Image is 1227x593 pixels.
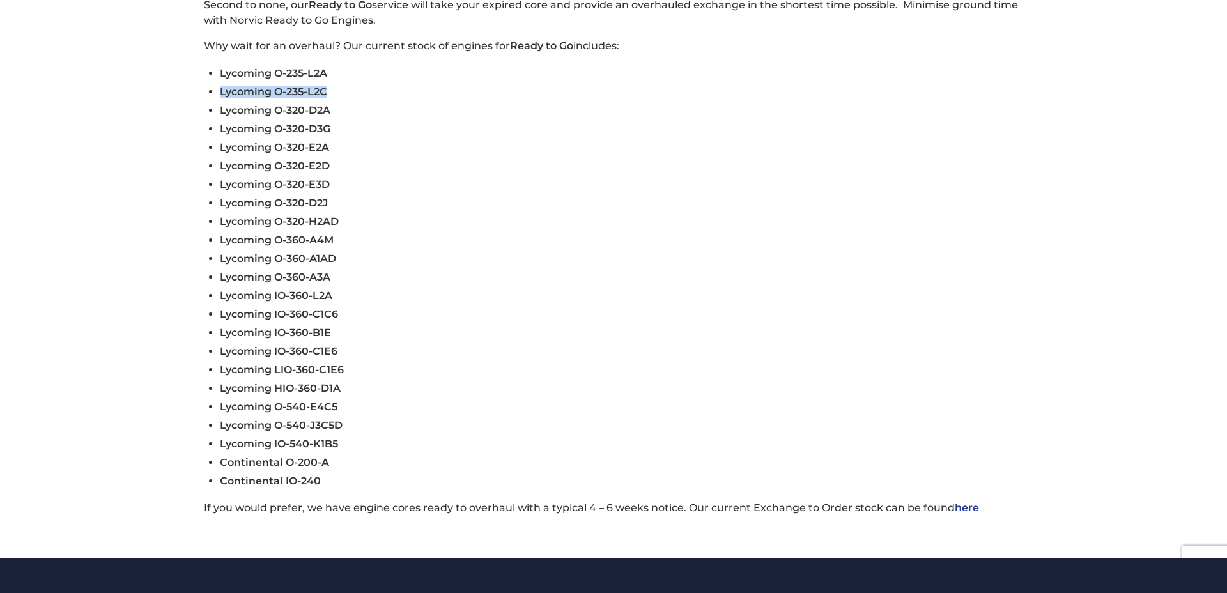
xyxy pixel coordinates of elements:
span: Lycoming O-235-L2A [220,67,327,79]
span: Lycoming O-320-E2D [220,160,330,172]
strong: Ready to Go [510,40,573,52]
span: Lycoming O-235-L2C [220,86,327,98]
span: Lycoming O-360-A1AD [220,252,336,265]
span: Lycoming O-320-E3D [220,178,330,190]
span: Lycoming O-360-A3A [220,271,330,283]
p: Why wait for an overhaul? Our current stock of engines for includes: [204,38,1023,54]
span: Lycoming O-320-D2J [220,197,328,209]
span: Lycoming O-540-E4C5 [220,401,337,413]
span: Lycoming IO-360-B1E [220,327,331,339]
span: Continental O-200-A [220,456,329,468]
span: Lycoming O-320-D3G [220,123,330,135]
span: Continental IO-240 [220,475,321,487]
span: Lycoming LIO-360-C1E6 [220,364,344,376]
span: Lycoming O-320-E2A [220,141,329,153]
span: Lycoming IO-360-C1C6 [220,308,338,320]
span: Lycoming IO-540-K1B5 [220,438,338,450]
p: If you would prefer, we have engine cores ready to overhaul with a typical 4 – 6 weeks notice. Ou... [204,500,1023,516]
span: Lycoming O-320-D2A [220,104,330,116]
span: Lycoming IO-360-C1E6 [220,345,337,357]
span: Lycoming O-320-H2AD [220,215,339,227]
span: Lycoming IO-360-L2A [220,289,332,302]
span: Lycoming HIO-360-D1A [220,382,341,394]
span: Lycoming O-360-A4M [220,234,334,246]
span: Lycoming O-540-J3C5D [220,419,343,431]
a: here [955,502,979,514]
